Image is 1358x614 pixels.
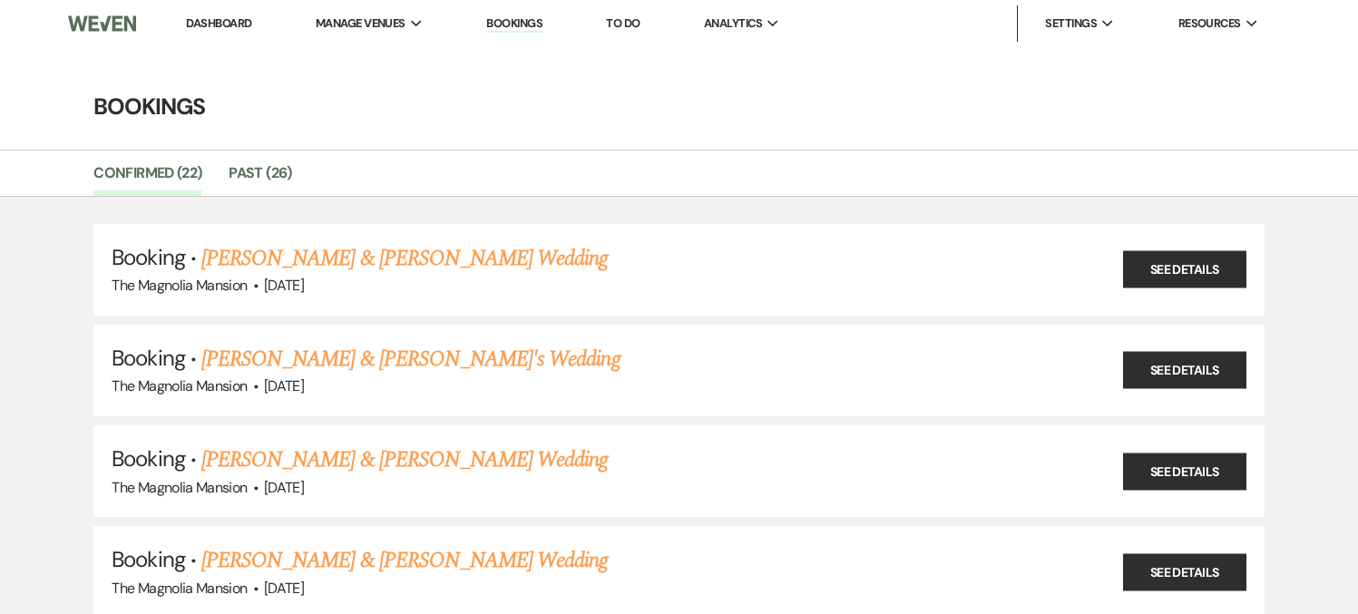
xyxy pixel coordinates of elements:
a: [PERSON_NAME] & [PERSON_NAME]'s Wedding [201,343,620,375]
a: [PERSON_NAME] & [PERSON_NAME] Wedding [201,242,608,275]
a: Past (26) [229,161,291,196]
span: The Magnolia Mansion [112,376,247,395]
span: The Magnolia Mansion [112,276,247,295]
a: [PERSON_NAME] & [PERSON_NAME] Wedding [201,544,608,577]
a: Confirmed (22) [93,161,201,196]
span: Booking [112,444,184,473]
a: Dashboard [186,15,251,31]
a: [PERSON_NAME] & [PERSON_NAME] Wedding [201,443,608,476]
span: Analytics [704,15,762,33]
a: See Details [1123,352,1246,389]
span: [DATE] [264,478,304,497]
span: Booking [112,344,184,372]
a: See Details [1123,453,1246,490]
span: Resources [1178,15,1241,33]
span: Booking [112,243,184,271]
h4: Bookings [26,91,1333,122]
span: The Magnolia Mansion [112,478,247,497]
span: The Magnolia Mansion [112,579,247,598]
span: [DATE] [264,376,304,395]
img: Weven Logo [68,5,136,43]
span: Booking [112,545,184,573]
a: See Details [1123,553,1246,590]
a: To Do [606,15,640,31]
span: [DATE] [264,276,304,295]
span: Manage Venues [316,15,405,33]
a: See Details [1123,251,1246,288]
span: [DATE] [264,579,304,598]
span: Settings [1045,15,1097,33]
a: Bookings [486,15,542,33]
